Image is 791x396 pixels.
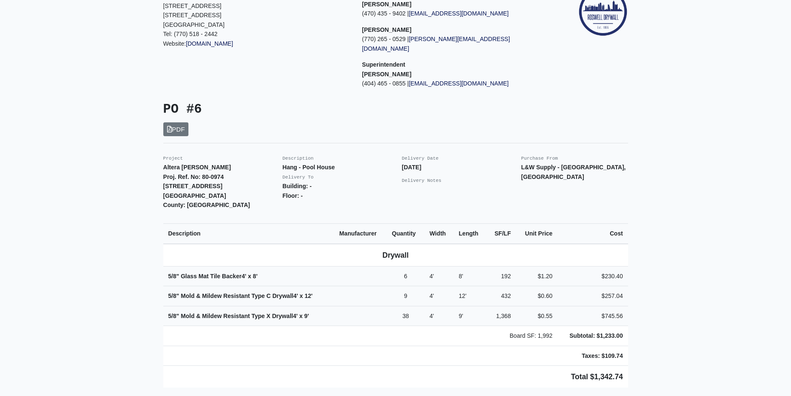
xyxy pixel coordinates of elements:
[487,286,516,306] td: 432
[253,273,258,280] span: 8'
[557,326,628,346] td: Subtotal: $1,233.00
[459,292,466,299] span: 12'
[283,175,314,180] small: Delivery To
[283,164,335,171] strong: Hang - Pool House
[409,80,509,87] a: [EMAIL_ADDRESS][DOMAIN_NAME]
[387,306,425,326] td: 38
[516,286,557,306] td: $0.60
[430,292,434,299] span: 4'
[163,202,250,208] strong: County: [GEOGRAPHIC_DATA]
[387,286,425,306] td: 9
[168,273,258,280] strong: 5/8" Glass Mat Tile Backer
[163,1,350,11] p: [STREET_ADDRESS]
[362,79,549,88] p: (404) 465 - 0855 |
[168,292,313,299] strong: 5/8" Mold & Mildew Resistant Type C Drywall
[163,122,189,136] a: PDF
[163,223,335,243] th: Description
[382,251,409,259] b: Drywall
[300,292,303,299] span: x
[283,183,312,189] strong: Building: -
[487,266,516,286] td: 192
[242,273,246,280] span: 4'
[168,313,309,319] strong: 5/8" Mold & Mildew Resistant Type X Drywall
[459,273,463,280] span: 8'
[453,223,487,243] th: Length
[163,164,231,171] strong: Altera [PERSON_NAME]
[362,61,405,68] span: Superintendent
[557,286,628,306] td: $257.04
[409,10,509,17] a: [EMAIL_ADDRESS][DOMAIN_NAME]
[362,1,412,8] strong: [PERSON_NAME]
[163,183,223,189] strong: [STREET_ADDRESS]
[362,9,549,18] p: (470) 435 - 9402 |
[487,223,516,243] th: SF/LF
[516,266,557,286] td: $1.20
[402,164,422,171] strong: [DATE]
[557,266,628,286] td: $230.40
[283,192,303,199] strong: Floor: -
[163,173,224,180] strong: Proj. Ref. No: 80-0974
[186,40,233,47] a: [DOMAIN_NAME]
[557,346,628,366] td: Taxes: $109.74
[299,313,303,319] span: x
[521,156,558,161] small: Purchase From
[304,292,312,299] span: 12'
[304,313,309,319] span: 9'
[362,34,549,53] p: (770) 265 - 0529 |
[362,71,412,78] strong: [PERSON_NAME]
[293,313,298,319] span: 4'
[516,223,557,243] th: Unit Price
[430,273,434,280] span: 4'
[557,306,628,326] td: $745.56
[163,10,350,20] p: [STREET_ADDRESS]
[521,163,628,181] p: L&W Supply - [GEOGRAPHIC_DATA], [GEOGRAPHIC_DATA]
[557,223,628,243] th: Cost
[487,306,516,326] td: 1,368
[248,273,251,280] span: x
[430,313,434,319] span: 4'
[362,26,412,33] strong: [PERSON_NAME]
[163,20,350,30] p: [GEOGRAPHIC_DATA]
[516,306,557,326] td: $0.55
[163,192,226,199] strong: [GEOGRAPHIC_DATA]
[459,313,463,319] span: 9'
[334,223,386,243] th: Manufacturer
[163,102,389,117] h3: PO #6
[510,332,553,339] span: Board SF: 1,992
[294,292,298,299] span: 4'
[283,156,314,161] small: Description
[163,156,183,161] small: Project
[163,366,628,388] td: Total $1,342.74
[163,29,350,39] p: Tel: (770) 518 - 2442
[402,178,442,183] small: Delivery Notes
[402,156,439,161] small: Delivery Date
[362,36,510,52] a: [PERSON_NAME][EMAIL_ADDRESS][DOMAIN_NAME]
[387,266,425,286] td: 6
[425,223,454,243] th: Width
[387,223,425,243] th: Quantity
